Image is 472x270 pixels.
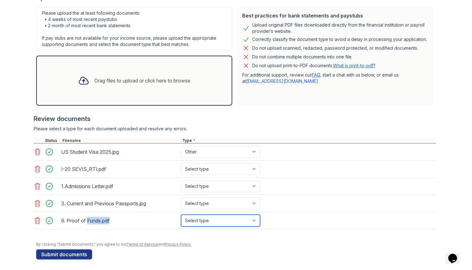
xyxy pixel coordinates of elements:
[94,77,190,84] div: Drag files to upload or click here to browse
[242,12,428,19] div: Best practices for bank statements and paystubs
[312,72,320,77] a: FAQ
[61,138,181,143] div: Filename
[61,198,179,208] div: 3. Current and Previous Passports.jpg
[61,164,179,174] div: I-20 SEVIS_RTI.pdf
[126,242,158,247] a: Terms of Service
[36,249,92,259] button: Submit documents
[252,22,428,34] div: Upload original PDF files downloaded directly from the financial institution or payroll provider’...
[34,126,436,132] div: Please select a type for each document uploaded and resolve any errors.
[36,242,436,247] div: By clicking "Submit Documents," you agree to our and
[333,63,376,68] a: What is print-to-pdf?
[61,216,179,226] div: 6. Proof of Funds.pdf
[446,245,466,264] iframe: chat widget
[165,242,191,247] a: Privacy Policy.
[36,7,232,51] div: Please upload the at least following documents: • 4 weeks of most recent paystubs • 2 month of mo...
[44,138,61,143] div: Status
[61,181,179,191] div: 1.Admissions Letter.pdf
[252,44,418,52] div: Do not upload scanned, redacted, password protected, or modified documents.
[252,62,376,69] p: Do not upload print-to-PDF documents.
[252,36,427,43] div: Correctly classify the document type to avoid a delay in processing your application.
[252,53,352,61] div: Do not combine multiple documents into one file.
[34,114,436,123] div: Review documents
[246,78,318,84] a: [EMAIL_ADDRESS][DOMAIN_NAME]
[242,72,428,84] p: For additional support, review our , start a chat with us below, or email us at
[181,138,436,143] div: Type
[61,147,179,157] div: US Student Visa 2025.jpg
